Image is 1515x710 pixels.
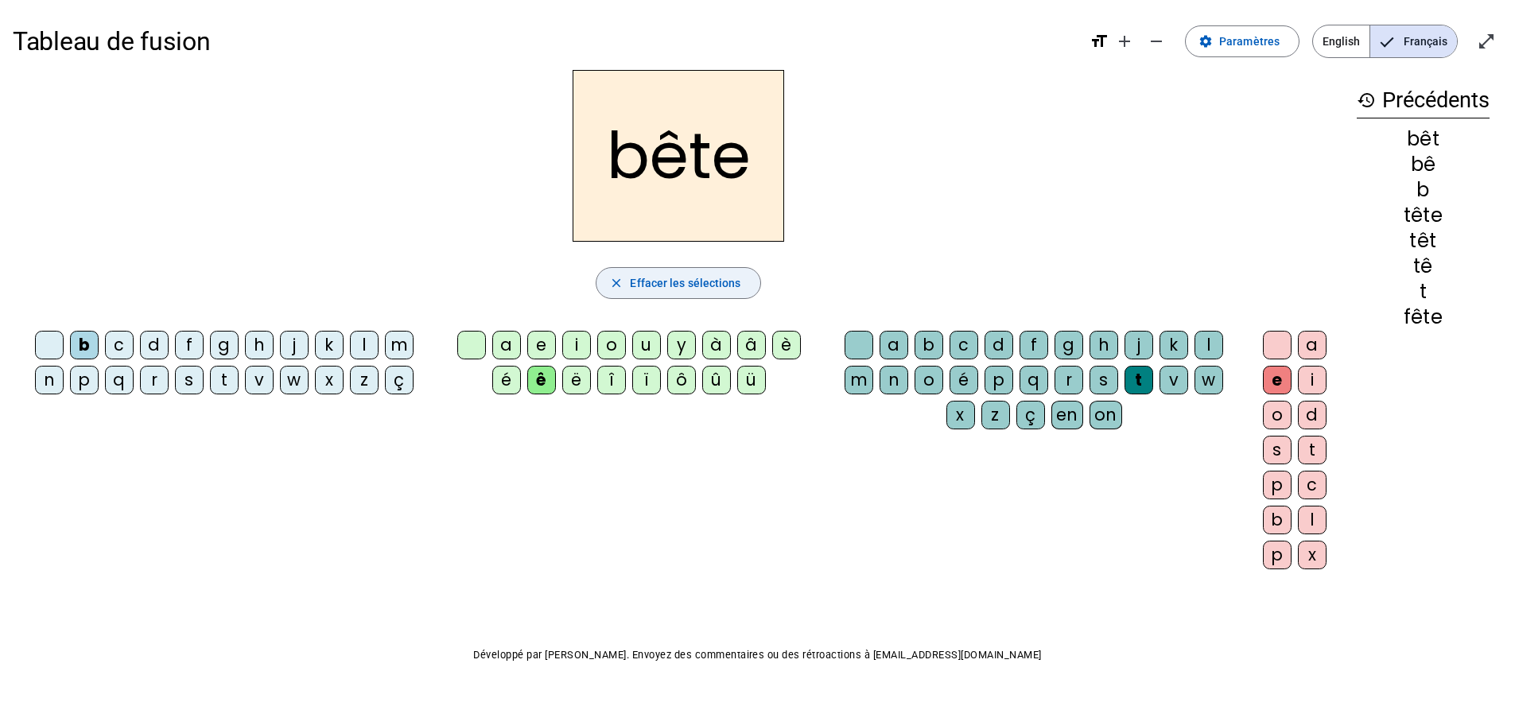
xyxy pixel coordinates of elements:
div: à [702,331,731,359]
mat-icon: settings [1198,34,1213,48]
div: â [737,331,766,359]
div: têt [1357,231,1490,250]
span: Paramètres [1219,32,1280,51]
div: a [1298,331,1327,359]
div: o [597,331,626,359]
div: w [280,366,309,394]
div: q [105,366,134,394]
div: bê [1357,155,1490,174]
button: Augmenter la taille de la police [1109,25,1140,57]
div: j [280,331,309,359]
div: h [245,331,274,359]
div: t [1357,282,1490,301]
p: Développé par [PERSON_NAME]. Envoyez des commentaires ou des rétroactions à [EMAIL_ADDRESS][DOMAI... [13,646,1502,665]
div: l [1195,331,1223,359]
div: k [1160,331,1188,359]
div: m [845,366,873,394]
div: b [1357,180,1490,200]
div: on [1090,401,1122,429]
div: î [597,366,626,394]
div: d [985,331,1013,359]
button: Entrer en plein écran [1470,25,1502,57]
div: ü [737,366,766,394]
div: p [985,366,1013,394]
div: r [140,366,169,394]
div: c [950,331,978,359]
div: z [981,401,1010,429]
div: en [1051,401,1083,429]
div: i [1298,366,1327,394]
div: é [492,366,521,394]
div: u [632,331,661,359]
div: b [70,331,99,359]
div: d [140,331,169,359]
div: t [1298,436,1327,464]
button: Effacer les sélections [596,267,760,299]
div: s [175,366,204,394]
h3: Précédents [1357,83,1490,118]
div: ô [667,366,696,394]
div: m [385,331,414,359]
div: t [1125,366,1153,394]
div: a [492,331,521,359]
div: q [1020,366,1048,394]
div: v [1160,366,1188,394]
div: ç [1016,401,1045,429]
div: p [1263,541,1292,569]
h1: Tableau de fusion [13,16,1077,67]
div: s [1263,436,1292,464]
div: p [1263,471,1292,499]
div: x [1298,541,1327,569]
div: o [1263,401,1292,429]
div: é [950,366,978,394]
div: o [915,366,943,394]
div: û [702,366,731,394]
div: p [70,366,99,394]
div: y [667,331,696,359]
div: d [1298,401,1327,429]
mat-icon: history [1357,91,1376,110]
mat-icon: close [609,276,623,290]
div: b [1263,506,1292,534]
div: n [35,366,64,394]
span: English [1313,25,1369,57]
mat-button-toggle-group: Language selection [1312,25,1458,58]
div: ï [632,366,661,394]
div: fête [1357,308,1490,327]
span: Effacer les sélections [630,274,740,293]
div: x [315,366,344,394]
div: f [175,331,204,359]
div: i [562,331,591,359]
mat-icon: add [1115,32,1134,51]
div: c [105,331,134,359]
div: ê [527,366,556,394]
div: x [946,401,975,429]
div: f [1020,331,1048,359]
div: t [210,366,239,394]
div: g [210,331,239,359]
button: Diminuer la taille de la police [1140,25,1172,57]
div: j [1125,331,1153,359]
div: è [772,331,801,359]
mat-icon: remove [1147,32,1166,51]
div: c [1298,471,1327,499]
div: v [245,366,274,394]
div: ç [385,366,414,394]
div: tê [1357,257,1490,276]
div: h [1090,331,1118,359]
div: w [1195,366,1223,394]
div: tête [1357,206,1490,225]
div: a [880,331,908,359]
div: l [350,331,379,359]
div: l [1298,506,1327,534]
div: g [1055,331,1083,359]
div: z [350,366,379,394]
div: e [527,331,556,359]
mat-icon: format_size [1090,32,1109,51]
div: b [915,331,943,359]
span: Français [1370,25,1457,57]
div: n [880,366,908,394]
button: Paramètres [1185,25,1299,57]
div: bêt [1357,130,1490,149]
div: ë [562,366,591,394]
